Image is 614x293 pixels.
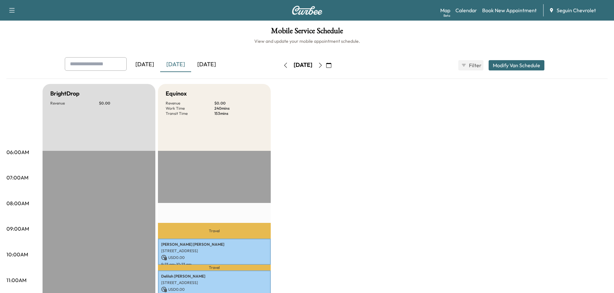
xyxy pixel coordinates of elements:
[161,262,268,267] p: 9:23 am - 10:23 am
[166,101,214,106] p: Revenue
[166,89,187,98] h5: Equinox
[482,6,537,14] a: Book New Appointment
[161,274,268,279] p: Delilah [PERSON_NAME]
[214,111,263,116] p: 153 mins
[6,174,28,181] p: 07:00AM
[440,6,450,14] a: MapBeta
[161,242,268,247] p: [PERSON_NAME] [PERSON_NAME]
[161,255,268,261] p: USD 0.00
[50,101,99,106] p: Revenue
[294,61,312,69] div: [DATE]
[166,106,214,111] p: Work Time
[6,225,29,233] p: 09:00AM
[469,61,481,69] span: Filter
[6,148,29,156] p: 06:00AM
[161,287,268,292] p: USD 0.00
[292,6,323,15] img: Curbee Logo
[99,101,148,106] p: $ 0.00
[160,57,191,72] div: [DATE]
[214,106,263,111] p: 240 mins
[557,6,596,14] span: Seguin Chevrolet
[161,248,268,253] p: [STREET_ADDRESS]
[158,265,271,271] p: Travel
[158,223,271,238] p: Travel
[6,38,608,44] h6: View and update your mobile appointment schedule.
[129,57,160,72] div: [DATE]
[458,60,483,70] button: Filter
[6,199,29,207] p: 08:00AM
[191,57,222,72] div: [DATE]
[6,276,26,284] p: 11:00AM
[455,6,477,14] a: Calendar
[6,251,28,258] p: 10:00AM
[161,280,268,285] p: [STREET_ADDRESS]
[6,27,608,38] h1: Mobile Service Schedule
[50,89,80,98] h5: BrightDrop
[214,101,263,106] p: $ 0.00
[443,13,450,18] div: Beta
[166,111,214,116] p: Transit Time
[489,60,544,70] button: Modify Van Schedule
